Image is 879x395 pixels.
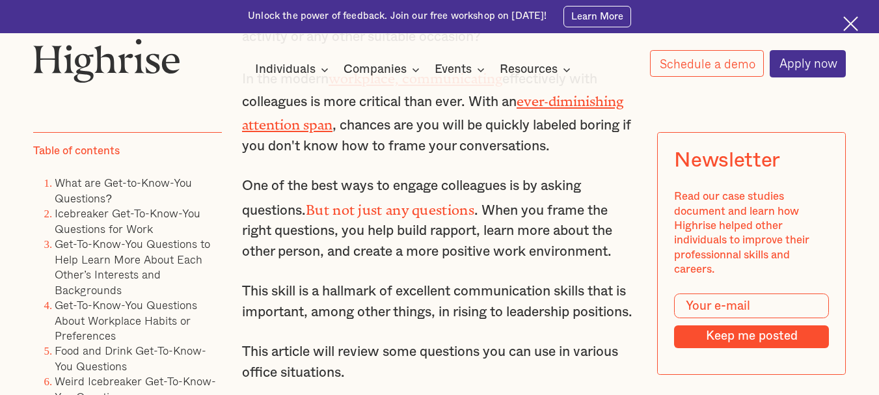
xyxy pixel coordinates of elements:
div: Events [435,62,472,77]
img: Cross icon [843,16,858,31]
div: Resources [500,62,575,77]
p: This skill is a hallmark of excellent communication skills that is important, among other things,... [242,281,637,322]
div: Individuals [255,62,332,77]
div: Events [435,62,489,77]
div: Table of contents [33,144,120,158]
div: Read our case studies document and learn how Highrise helped other individuals to improve their p... [674,189,829,277]
strong: But not just any questions [306,202,474,211]
div: Companies [344,62,424,77]
a: Schedule a demo [650,50,764,77]
p: One of the best ways to engage colleagues is by asking questions. . When you frame the right ques... [242,176,637,262]
input: Your e-mail [674,293,829,318]
div: Companies [344,62,407,77]
div: Newsletter [674,149,780,173]
input: Keep me posted [674,325,829,348]
div: Unlock the power of feedback. Join our free workshop on [DATE]! [248,10,547,23]
p: This article will review some questions you can use in various office situations. [242,342,637,383]
a: Apply now [770,50,846,77]
div: Resources [500,62,558,77]
form: Modal Form [674,293,829,348]
a: Get-To-Know-You Questions About Workplace Habits or Preferences [55,296,197,344]
p: In the modern effectively with colleagues is more critical than ever. With an , chances are you w... [242,66,637,157]
a: Icebreaker Get-To-Know-You Questions for Work [55,204,200,237]
a: Learn More [563,6,631,27]
a: Food and Drink Get-To-Know-You Questions [55,342,206,374]
a: What are Get-to-Know-You Questions? [55,174,192,206]
div: Individuals [255,62,316,77]
img: Highrise logo [33,38,180,83]
a: Get-To-Know-You Questions to Help Learn More About Each Other’s Interests and Backgrounds [55,235,210,298]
